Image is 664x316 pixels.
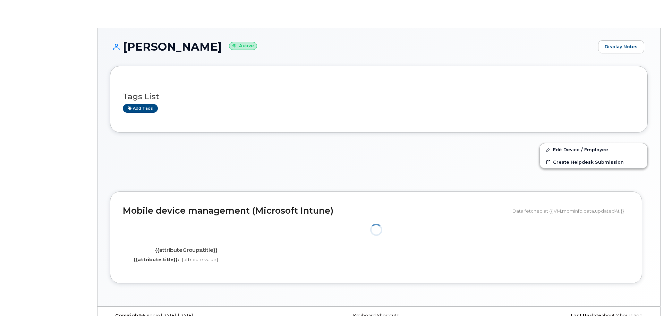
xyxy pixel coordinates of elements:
label: {{attribute.title}}: [134,256,179,263]
small: Active [229,42,257,50]
a: Add tags [123,104,158,113]
div: Data fetched at {{ VM.mdmInfo.data.updatedAt }} [512,204,629,217]
h2: Mobile device management (Microsoft Intune) [123,206,507,216]
a: Create Helpdesk Submission [540,156,647,168]
a: Edit Device / Employee [540,143,647,156]
span: {{attribute.value}} [180,257,220,262]
h4: {{attributeGroups.title}} [128,247,244,253]
h3: Tags List [123,92,635,101]
a: Display Notes [598,40,644,53]
h1: [PERSON_NAME] [110,41,595,53]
